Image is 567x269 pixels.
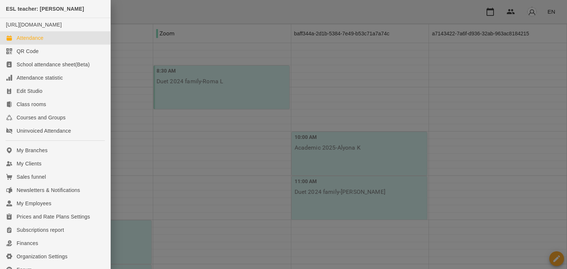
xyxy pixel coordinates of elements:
[17,114,66,121] div: Courses and Groups
[17,160,41,167] div: My Clients
[17,34,44,42] div: Attendance
[17,186,80,194] div: Newsletters & Notifications
[17,127,71,134] div: Uninvoiced Attendance
[17,48,39,55] div: QR Code
[17,61,90,68] div: School attendance sheet(Beta)
[6,22,62,28] a: [URL][DOMAIN_NAME]
[6,6,84,12] span: ESL teacher: [PERSON_NAME]
[17,253,68,260] div: Organization Settings
[17,173,46,181] div: Sales funnel
[17,213,90,220] div: Prices and Rate Plans Settings
[17,74,63,81] div: Attendance statistic
[17,87,42,95] div: Edit Studio
[17,226,64,234] div: Subscriptions report
[17,101,46,108] div: Class rooms
[17,200,51,207] div: My Employees
[17,147,48,154] div: My Branches
[17,240,38,247] div: Finances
